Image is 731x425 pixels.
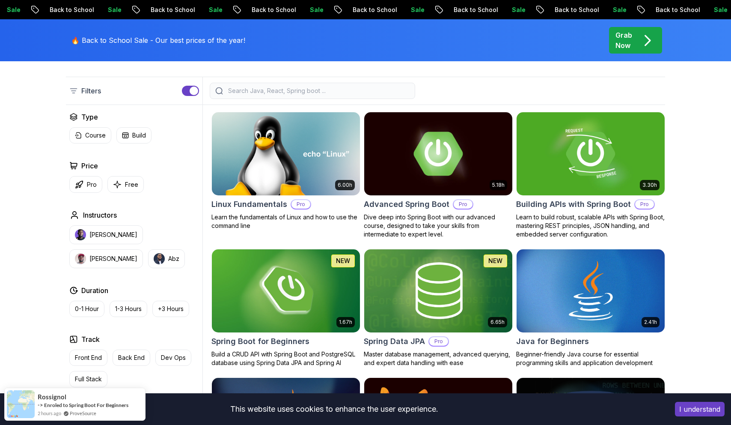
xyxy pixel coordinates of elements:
h2: Instructors [83,210,117,220]
p: 1.67h [339,319,352,326]
p: [PERSON_NAME] [89,254,137,263]
p: Build a CRUD API with Spring Boot and PostgreSQL database using Spring Data JPA and Spring AI [211,350,360,367]
p: Sale [603,6,630,14]
img: Advanced Spring Boot card [364,112,512,195]
a: Java for Beginners card2.41hJava for BeginnersBeginner-friendly Java course for essential program... [516,249,665,367]
p: Pro [635,200,654,209]
p: Pro [87,180,97,189]
p: 3.30h [642,182,657,189]
p: Course [85,131,106,140]
p: Back to School [646,6,704,14]
p: 6.00h [338,182,352,189]
img: Linux Fundamentals card [212,112,360,195]
p: Sale [300,6,327,14]
button: Build [116,127,152,144]
span: -> [38,401,43,408]
h2: Spring Boot for Beginners [211,335,309,347]
p: Build [132,131,146,140]
img: instructor img [154,253,165,264]
a: ProveSource [70,410,96,417]
p: 2.41h [644,319,657,326]
p: 1-3 Hours [115,305,142,313]
p: Learn the fundamentals of Linux and how to use the command line [211,213,360,230]
p: Pro [291,200,310,209]
p: Back to School [141,6,199,14]
p: Master database management, advanced querying, and expert data handling with ease [364,350,513,367]
p: NEW [336,257,350,265]
h2: Java for Beginners [516,335,589,347]
a: Spring Boot for Beginners card1.67hNEWSpring Boot for BeginnersBuild a CRUD API with Spring Boot ... [211,249,360,367]
p: Back to School [343,6,401,14]
button: 0-1 Hour [69,301,104,317]
p: Back End [118,353,145,362]
button: Front End [69,350,107,366]
a: Linux Fundamentals card6.00hLinux FundamentalsProLearn the fundamentals of Linux and how to use t... [211,112,360,230]
button: 1-3 Hours [110,301,147,317]
p: Learn to build robust, scalable APIs with Spring Boot, mastering REST principles, JSON handling, ... [516,213,665,239]
a: Spring Data JPA card6.65hNEWSpring Data JPAProMaster database management, advanced querying, and ... [364,249,513,367]
h2: Track [81,334,100,344]
h2: Building APIs with Spring Boot [516,198,631,210]
button: Accept cookies [675,402,725,416]
button: Free [107,176,144,193]
a: Enroled to Spring Boot For Beginners [44,401,128,409]
p: +3 Hours [158,305,184,313]
p: Filters [81,86,101,96]
p: [PERSON_NAME] [89,230,137,239]
p: Back to School [242,6,300,14]
button: Full Stack [69,371,107,387]
h2: Duration [81,285,108,296]
img: provesource social proof notification image [7,390,35,418]
img: Spring Boot for Beginners card [212,249,360,332]
p: Grab Now [615,30,632,51]
p: Dev Ops [161,353,186,362]
p: 6.65h [490,319,505,326]
button: Course [69,127,111,144]
p: Abz [168,254,179,263]
p: 0-1 Hour [75,305,99,313]
p: Free [125,180,138,189]
img: Java for Beginners card [517,249,665,332]
button: Dev Ops [155,350,191,366]
p: NEW [488,257,502,265]
p: 🔥 Back to School Sale - Our best prices of the year! [71,35,245,45]
button: Pro [69,176,102,193]
img: instructor img [75,229,86,240]
span: 2 hours ago [38,410,61,417]
p: Pro [454,200,472,209]
p: Pro [429,337,448,346]
img: Spring Data JPA card [364,249,512,332]
p: Dive deep into Spring Boot with our advanced course, designed to take your skills from intermedia... [364,213,513,239]
p: Sale [502,6,529,14]
img: instructor img [75,253,86,264]
div: This website uses cookies to enhance the user experience. [6,400,662,419]
p: Beginner-friendly Java course for essential programming skills and application development [516,350,665,367]
button: Back End [113,350,150,366]
p: Front End [75,353,102,362]
h2: Linux Fundamentals [211,198,287,210]
button: instructor img[PERSON_NAME] [69,249,143,268]
button: +3 Hours [152,301,189,317]
p: Sale [401,6,428,14]
h2: Advanced Spring Boot [364,198,449,210]
img: Building APIs with Spring Boot card [517,112,665,195]
h2: Spring Data JPA [364,335,425,347]
span: Rossignol [38,393,66,401]
h2: Price [81,161,98,171]
p: Sale [98,6,125,14]
p: Back to School [444,6,502,14]
h2: Type [81,112,98,122]
p: Full Stack [75,375,102,383]
a: Building APIs with Spring Boot card3.30hBuilding APIs with Spring BootProLearn to build robust, s... [516,112,665,239]
button: instructor img[PERSON_NAME] [69,225,143,244]
a: Advanced Spring Boot card5.18hAdvanced Spring BootProDive deep into Spring Boot with our advanced... [364,112,513,239]
p: Back to School [545,6,603,14]
input: Search Java, React, Spring boot ... [226,87,410,95]
p: Back to School [40,6,98,14]
button: instructor imgAbz [148,249,185,268]
p: 5.18h [492,182,505,189]
p: Sale [199,6,226,14]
